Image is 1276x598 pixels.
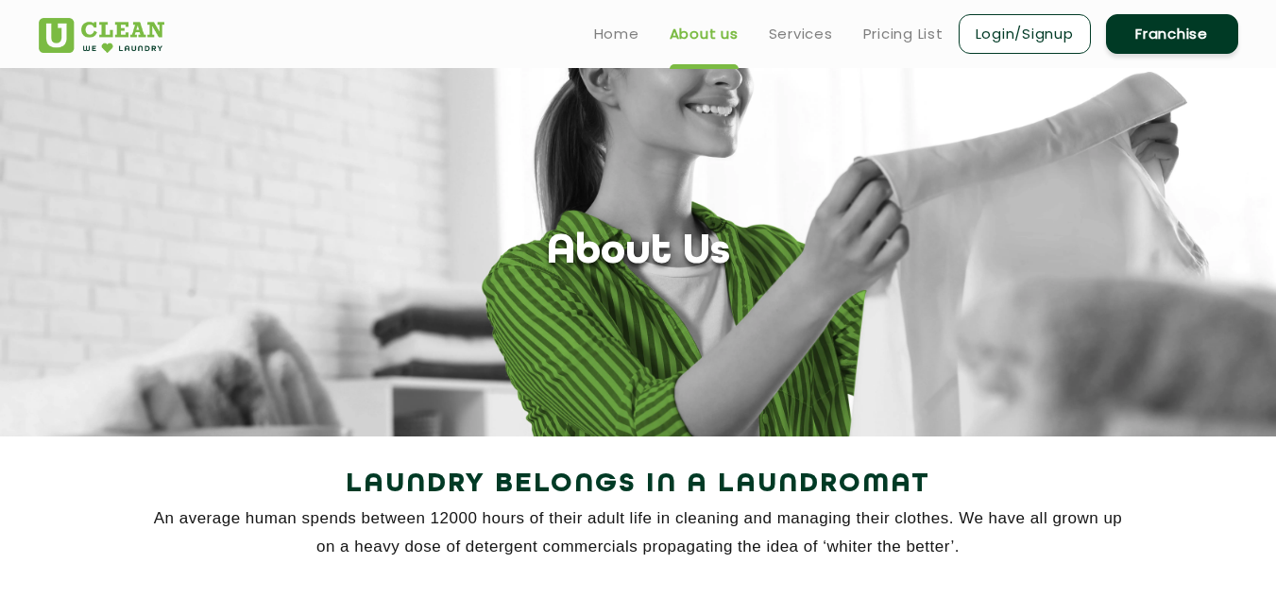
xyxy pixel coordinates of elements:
[594,23,639,45] a: Home
[959,14,1091,54] a: Login/Signup
[547,229,730,277] h1: About Us
[39,18,164,53] img: UClean Laundry and Dry Cleaning
[39,504,1238,561] p: An average human spends between 12000 hours of their adult life in cleaning and managing their cl...
[670,23,739,45] a: About us
[769,23,833,45] a: Services
[39,462,1238,507] h2: Laundry Belongs in a Laundromat
[863,23,944,45] a: Pricing List
[1106,14,1238,54] a: Franchise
